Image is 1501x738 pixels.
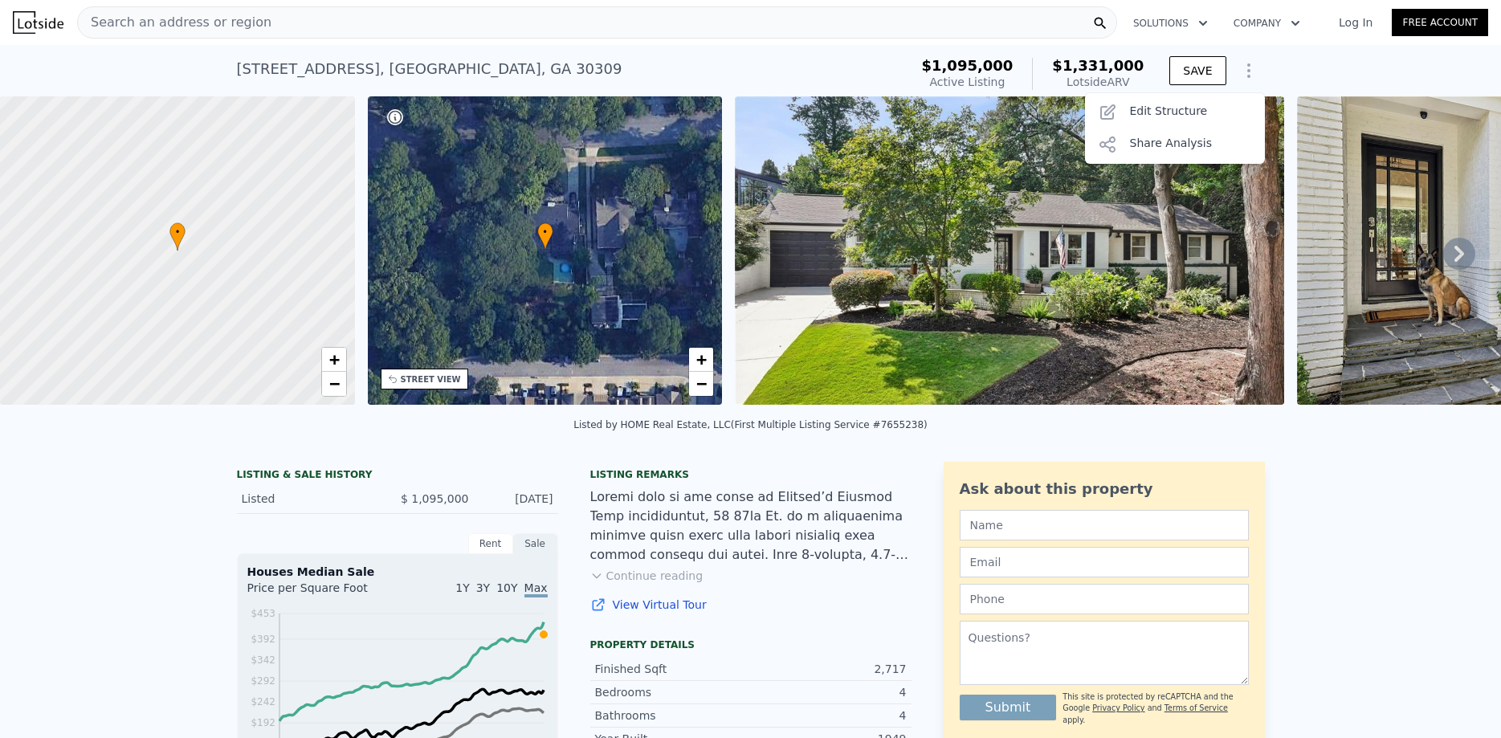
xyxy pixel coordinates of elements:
[476,581,490,594] span: 3Y
[1092,703,1144,712] a: Privacy Policy
[960,547,1249,577] input: Email
[960,584,1249,614] input: Phone
[496,581,517,594] span: 10Y
[590,638,912,651] div: Property details
[595,707,751,724] div: Bathrooms
[1052,74,1144,90] div: Lotside ARV
[960,695,1057,720] button: Submit
[401,373,461,385] div: STREET VIEW
[537,222,553,251] div: •
[751,684,907,700] div: 4
[251,654,275,666] tspan: $342
[595,661,751,677] div: Finished Sqft
[169,222,186,251] div: •
[537,225,553,239] span: •
[751,661,907,677] div: 2,717
[322,348,346,372] a: Zoom in
[251,634,275,645] tspan: $392
[595,684,751,700] div: Bedrooms
[921,57,1013,74] span: $1,095,000
[751,707,907,724] div: 4
[1085,96,1265,128] div: Edit Structure
[328,373,339,393] span: −
[689,348,713,372] a: Zoom in
[1233,55,1265,87] button: Show Options
[735,96,1284,405] img: Sale: 169795373 Parcel: 128569257
[468,533,513,554] div: Rent
[169,225,186,239] span: •
[242,491,385,507] div: Listed
[513,533,558,554] div: Sale
[247,580,398,605] div: Price per Square Foot
[1164,703,1228,712] a: Terms of Service
[13,11,63,34] img: Lotside
[328,349,339,369] span: +
[322,372,346,396] a: Zoom out
[929,75,1005,88] span: Active Listing
[251,675,275,687] tspan: $292
[590,487,912,565] div: Loremi dolo si ame conse ad Elitsed’d Eiusmod Temp incididuntut, 58 87la Et. do m aliquaenima min...
[524,581,548,597] span: Max
[251,717,275,728] tspan: $192
[1169,56,1226,85] button: SAVE
[251,608,275,619] tspan: $453
[78,13,271,32] span: Search an address or region
[590,468,912,481] div: Listing remarks
[482,491,553,507] div: [DATE]
[689,372,713,396] a: Zoom out
[960,510,1249,540] input: Name
[1085,93,1265,164] div: Show Options
[247,564,548,580] div: Houses Median Sale
[696,373,707,393] span: −
[1392,9,1488,36] a: Free Account
[1120,9,1221,38] button: Solutions
[590,568,704,584] button: Continue reading
[1085,128,1265,161] div: Share Analysis
[696,349,707,369] span: +
[401,492,469,505] span: $ 1,095,000
[590,597,912,613] a: View Virtual Tour
[1319,14,1392,31] a: Log In
[573,419,928,430] div: Listed by HOME Real Estate, LLC (First Multiple Listing Service #7655238)
[455,581,469,594] span: 1Y
[237,468,558,484] div: LISTING & SALE HISTORY
[1063,691,1248,726] div: This site is protected by reCAPTCHA and the Google and apply.
[1221,9,1313,38] button: Company
[237,58,622,80] div: [STREET_ADDRESS] , [GEOGRAPHIC_DATA] , GA 30309
[1052,57,1144,74] span: $1,331,000
[251,696,275,707] tspan: $242
[960,478,1249,500] div: Ask about this property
